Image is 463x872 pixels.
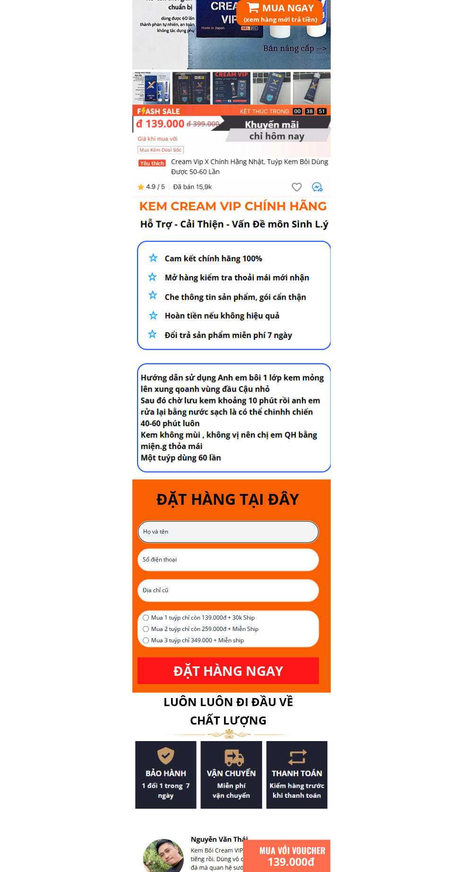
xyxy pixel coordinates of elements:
input: Số điện thoại [140,549,316,570]
span: Mua 2 tuýp chỉ còn 259.000đ + Miễn Ship [151,624,258,633]
p: ĐẶT HÀNG NGAY [137,657,319,684]
input: Họ và tên [141,521,316,542]
h1: MUA VỚI VOUCHER [259,844,389,857]
h1: ĐẶT HÀNG TẠI ĐÂY [156,487,324,511]
h3: 139.000đ [267,853,342,871]
span: Mua 3 tuýp chỉ 349.000 + Miễn ship [151,636,258,645]
span: Mua 1 tuýp chỉ còn 139.000đ + 30k Ship [151,613,258,622]
input: Địa chỉ cũ [140,579,316,601]
h1: LUÔN LUÔN ĐI ĐẦU VỀ CHẤT LƯỢNG [82,692,374,729]
h1: MUA NGAY [262,0,404,16]
h3: (xem hàng mới trả tiền) [244,15,433,25]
